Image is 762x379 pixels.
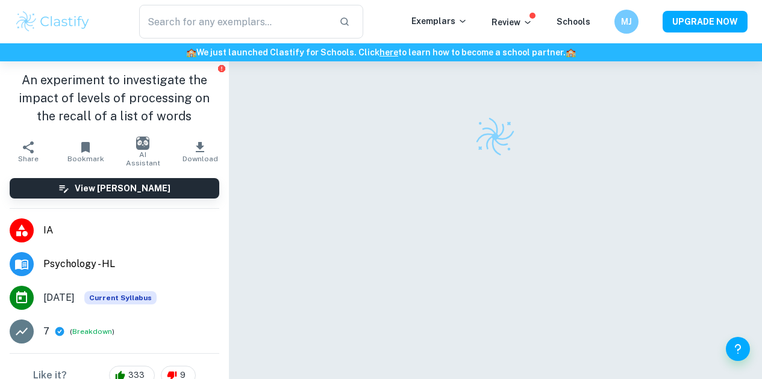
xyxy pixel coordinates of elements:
h6: View [PERSON_NAME] [75,182,170,195]
button: Download [172,135,229,168]
a: Schools [557,17,590,26]
button: UPGRADE NOW [663,11,748,32]
button: Breakdown [72,326,112,337]
p: 7 [43,324,49,339]
span: [DATE] [43,291,75,305]
a: here [379,48,398,57]
span: Bookmark [67,155,104,163]
span: Share [18,155,39,163]
span: AI Assistant [122,150,164,167]
div: This exemplar is based on the current syllabus. Feel free to refer to it for inspiration/ideas wh... [84,291,157,304]
button: View [PERSON_NAME] [10,178,219,199]
h6: MJ [620,15,634,28]
button: MJ [614,10,639,34]
button: AI Assistant [114,135,172,168]
img: Clastify logo [14,10,91,34]
input: Search for any exemplars... [139,5,329,39]
img: AI Assistant [136,137,149,150]
span: Current Syllabus [84,291,157,304]
span: Download [183,155,218,163]
img: Clastify logo [474,116,516,158]
h1: An experiment to investigate the impact of levels of processing on the recall of a list of words [10,71,219,125]
button: Help and Feedback [726,337,750,361]
span: 🏫 [566,48,576,57]
span: 🏫 [186,48,196,57]
span: IA [43,223,219,238]
span: Psychology - HL [43,257,219,271]
h6: We just launched Clastify for Schools. Click to learn how to become a school partner. [2,46,760,59]
button: Report issue [217,64,226,73]
p: Review [492,16,532,29]
button: Bookmark [57,135,114,168]
span: ( ) [70,326,114,337]
p: Exemplars [411,14,467,28]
